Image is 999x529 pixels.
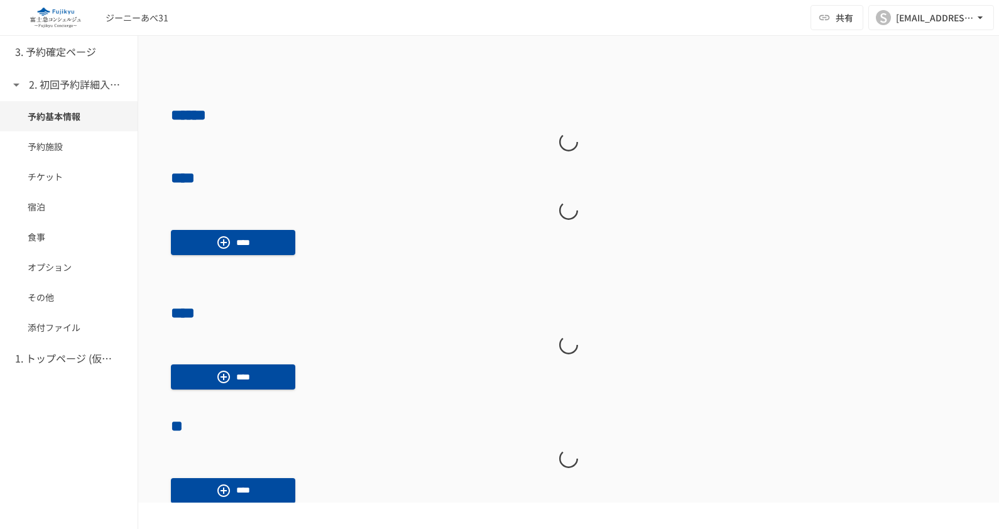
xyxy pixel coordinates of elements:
button: 共有 [811,5,863,30]
span: チケット [28,170,110,183]
div: S [876,10,891,25]
button: S[EMAIL_ADDRESS][DOMAIN_NAME] [868,5,994,30]
span: 宿泊 [28,200,110,214]
span: その他 [28,290,110,304]
span: 予約基本情報 [28,109,110,123]
div: [EMAIL_ADDRESS][DOMAIN_NAME] [896,10,974,26]
h6: 3. 予約確定ページ [15,44,96,60]
span: 添付ファイル [28,320,110,334]
h6: 1. トップページ (仮予約一覧) [15,351,116,367]
span: 共有 [836,11,853,25]
span: 食事 [28,230,110,244]
div: ジーニーあべ31 [106,11,168,25]
span: オプション [28,260,110,274]
span: 予約施設 [28,139,110,153]
img: eQeGXtYPV2fEKIA3pizDiVdzO5gJTl2ahLbsPaD2E4R [15,8,96,28]
h6: 2. 初回予約詳細入力ページ [29,77,129,93]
